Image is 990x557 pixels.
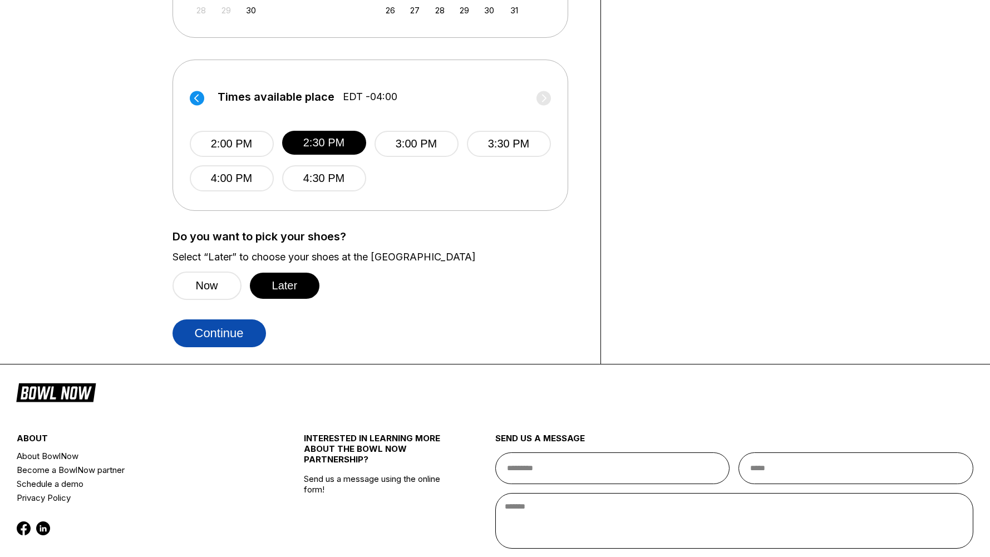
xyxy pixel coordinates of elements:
[457,3,472,18] div: Choose Wednesday, October 29th, 2025
[243,3,258,18] div: Choose Tuesday, September 30th, 2025
[407,3,422,18] div: Choose Monday, October 27th, 2025
[173,230,584,243] label: Do you want to pick your shoes?
[343,91,397,103] span: EDT -04:00
[194,3,209,18] div: Not available Sunday, September 28th, 2025
[506,3,521,18] div: Choose Friday, October 31st, 2025
[218,91,334,103] span: Times available place
[17,449,256,463] a: About BowlNow
[173,272,242,300] button: Now
[17,433,256,449] div: about
[375,131,459,157] button: 3:00 PM
[482,3,497,18] div: Choose Thursday, October 30th, 2025
[495,433,974,452] div: send us a message
[304,433,447,474] div: INTERESTED IN LEARNING MORE ABOUT THE BOWL NOW PARTNERSHIP?
[17,491,256,505] a: Privacy Policy
[467,131,551,157] button: 3:30 PM
[282,131,366,155] button: 2:30 PM
[17,477,256,491] a: Schedule a demo
[250,273,320,299] button: Later
[219,3,234,18] div: Not available Monday, September 29th, 2025
[432,3,447,18] div: Choose Tuesday, October 28th, 2025
[282,165,366,191] button: 4:30 PM
[383,3,398,18] div: Choose Sunday, October 26th, 2025
[190,165,274,191] button: 4:00 PM
[17,463,256,477] a: Become a BowlNow partner
[173,251,584,263] label: Select “Later” to choose your shoes at the [GEOGRAPHIC_DATA]
[190,131,274,157] button: 2:00 PM
[173,319,266,347] button: Continue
